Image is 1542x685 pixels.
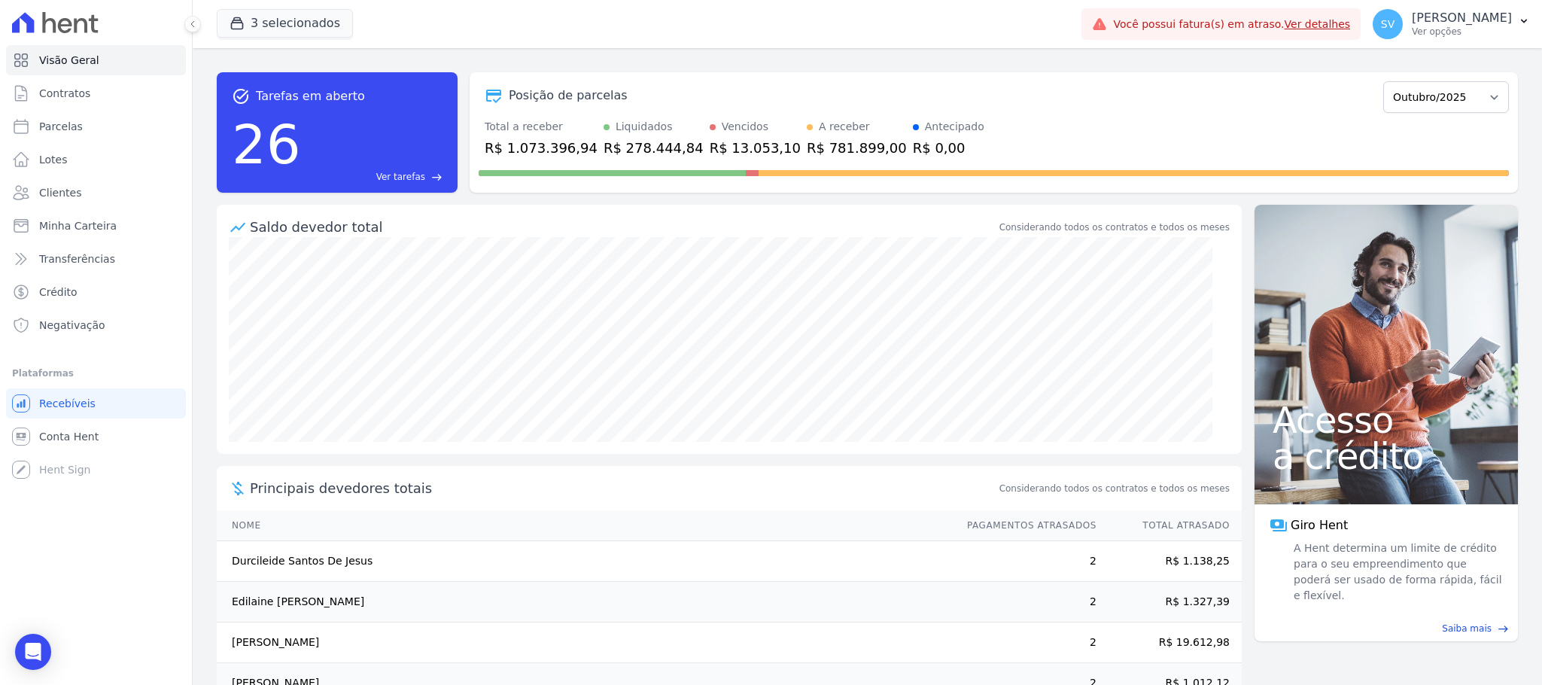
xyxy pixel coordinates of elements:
[39,429,99,444] span: Conta Hent
[39,119,83,134] span: Parcelas
[604,138,704,158] div: R$ 278.444,84
[250,217,996,237] div: Saldo devedor total
[953,582,1097,623] td: 2
[217,582,953,623] td: Edilaine [PERSON_NAME]
[39,251,115,266] span: Transferências
[15,634,51,670] div: Open Intercom Messenger
[217,623,953,663] td: [PERSON_NAME]
[1498,623,1509,635] span: east
[39,185,81,200] span: Clientes
[6,111,186,142] a: Parcelas
[256,87,365,105] span: Tarefas em aberto
[485,119,598,135] div: Total a receber
[6,211,186,241] a: Minha Carteira
[307,170,443,184] a: Ver tarefas east
[39,218,117,233] span: Minha Carteira
[39,86,90,101] span: Contratos
[1273,438,1500,474] span: a crédito
[6,145,186,175] a: Lotes
[999,482,1230,495] span: Considerando todos os contratos e todos os meses
[6,45,186,75] a: Visão Geral
[6,310,186,340] a: Negativação
[1361,3,1542,45] button: SV [PERSON_NAME] Ver opções
[6,388,186,419] a: Recebíveis
[953,510,1097,541] th: Pagamentos Atrasados
[953,623,1097,663] td: 2
[39,318,105,333] span: Negativação
[925,119,984,135] div: Antecipado
[722,119,768,135] div: Vencidos
[1285,18,1351,30] a: Ver detalhes
[6,178,186,208] a: Clientes
[6,277,186,307] a: Crédito
[1412,26,1512,38] p: Ver opções
[376,170,425,184] span: Ver tarefas
[913,138,984,158] div: R$ 0,00
[232,105,301,184] div: 26
[807,138,907,158] div: R$ 781.899,00
[39,396,96,411] span: Recebíveis
[6,78,186,108] a: Contratos
[1113,17,1350,32] span: Você possui fatura(s) em atraso.
[232,87,250,105] span: task_alt
[953,541,1097,582] td: 2
[1381,19,1394,29] span: SV
[1097,623,1242,663] td: R$ 19.612,98
[1291,540,1503,604] span: A Hent determina um limite de crédito para o seu empreendimento que poderá ser usado de forma ráp...
[616,119,673,135] div: Liquidados
[39,152,68,167] span: Lotes
[39,53,99,68] span: Visão Geral
[6,244,186,274] a: Transferências
[1273,402,1500,438] span: Acesso
[1264,622,1509,635] a: Saiba mais east
[39,285,78,300] span: Crédito
[12,364,180,382] div: Plataformas
[1097,582,1242,623] td: R$ 1.327,39
[217,541,953,582] td: Durcileide Santos De Jesus
[1412,11,1512,26] p: [PERSON_NAME]
[431,172,443,183] span: east
[485,138,598,158] div: R$ 1.073.396,94
[217,510,953,541] th: Nome
[509,87,628,105] div: Posição de parcelas
[710,138,801,158] div: R$ 13.053,10
[1097,541,1242,582] td: R$ 1.138,25
[1291,516,1348,534] span: Giro Hent
[217,9,353,38] button: 3 selecionados
[250,478,996,498] span: Principais devedores totais
[1442,622,1492,635] span: Saiba mais
[999,221,1230,234] div: Considerando todos os contratos e todos os meses
[1097,510,1242,541] th: Total Atrasado
[819,119,870,135] div: A receber
[6,422,186,452] a: Conta Hent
